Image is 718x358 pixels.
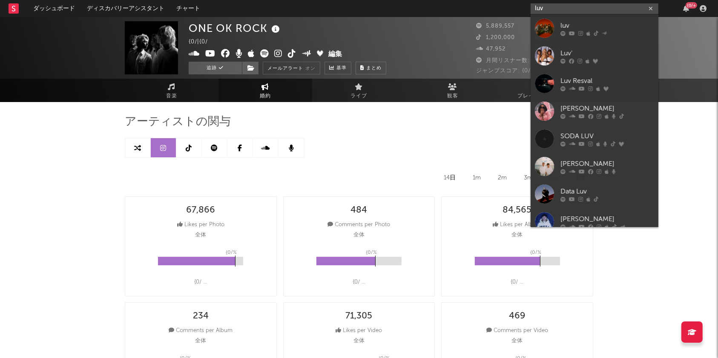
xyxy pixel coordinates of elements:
em: オン [305,66,316,71]
div: 67,866 [186,205,215,216]
a: プレイリスト/チャート [500,79,593,102]
button: 追跡 [189,62,242,74]
a: luv [531,14,658,42]
a: ライブ [312,79,406,102]
span: 音楽 [166,91,177,101]
div: Data Luv [560,186,654,196]
button: まとめ [356,62,386,74]
div: 2m [491,170,513,185]
div: Likes per Album [493,220,542,230]
button: メールアラートオン [263,62,320,74]
div: [PERSON_NAME] [560,103,654,114]
div: 3m [517,170,539,185]
div: Comments per Photo [327,220,390,230]
p: 全体 [512,336,523,346]
span: ライブ [351,91,368,101]
a: Luv' [531,42,658,70]
span: アーティストの関与 [125,117,231,127]
span: まとめ [366,66,382,71]
span: プレイリスト/チャート [517,91,575,101]
p: 全体 [512,230,523,240]
a: [PERSON_NAME] [531,153,658,180]
a: 婚約 [218,79,312,102]
button: {0/+ [683,5,689,12]
div: 14日 [437,170,462,185]
div: ONE OK ROCK [189,21,282,35]
span: 基準 [336,63,347,74]
div: Luv' [560,48,654,58]
input: アーティストを検索 [531,3,658,14]
span: 1,200,000 [476,35,515,40]
p: 全体 [353,336,365,346]
p: 全体 [353,230,365,240]
a: 音楽 [125,79,218,102]
div: 84,565 [503,205,532,216]
span: 5,889,557 [476,23,514,29]
p: 全体 [195,336,206,346]
div: [PERSON_NAME] [560,214,654,224]
a: Luv Resval [531,70,658,97]
div: {0/+ [686,2,697,9]
div: 1m [466,170,487,185]
span: 婚約 [260,91,271,101]
div: {0/ ... [511,277,524,287]
div: Likes per Video [336,326,382,336]
a: SODA LUV [531,125,658,153]
a: [PERSON_NAME] [531,97,658,125]
div: Comments per Video [486,326,548,336]
div: {0/ | {0/ [189,37,218,47]
div: [PERSON_NAME] [560,159,654,169]
a: 観客 [406,79,500,102]
span: 観客 [447,91,458,101]
button: 編集 [329,49,342,60]
div: luv [560,20,654,31]
p: 全体 [195,230,206,240]
span: 47,952 [476,46,505,52]
a: Data Luv [531,180,658,208]
div: 484 [350,205,367,216]
a: 基準 [325,62,351,74]
p: {0/% [366,247,377,258]
div: 234 [193,311,209,321]
p: {0/% [226,247,237,258]
div: Comments per Album [169,326,233,336]
div: {0/ ... [353,277,365,287]
div: {0/ ... [194,277,207,287]
div: Likes per Photo [177,220,224,230]
div: 71,305 [345,311,372,321]
span: 月間リスナー数: {0/人 [476,58,546,63]
p: {0/% [531,247,542,258]
div: SODA LUV [560,131,654,141]
span: ジャンプスコア: {0// [476,68,533,74]
div: Luv Resval [560,76,654,86]
div: 469 [509,311,526,321]
a: [PERSON_NAME] [531,208,658,236]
